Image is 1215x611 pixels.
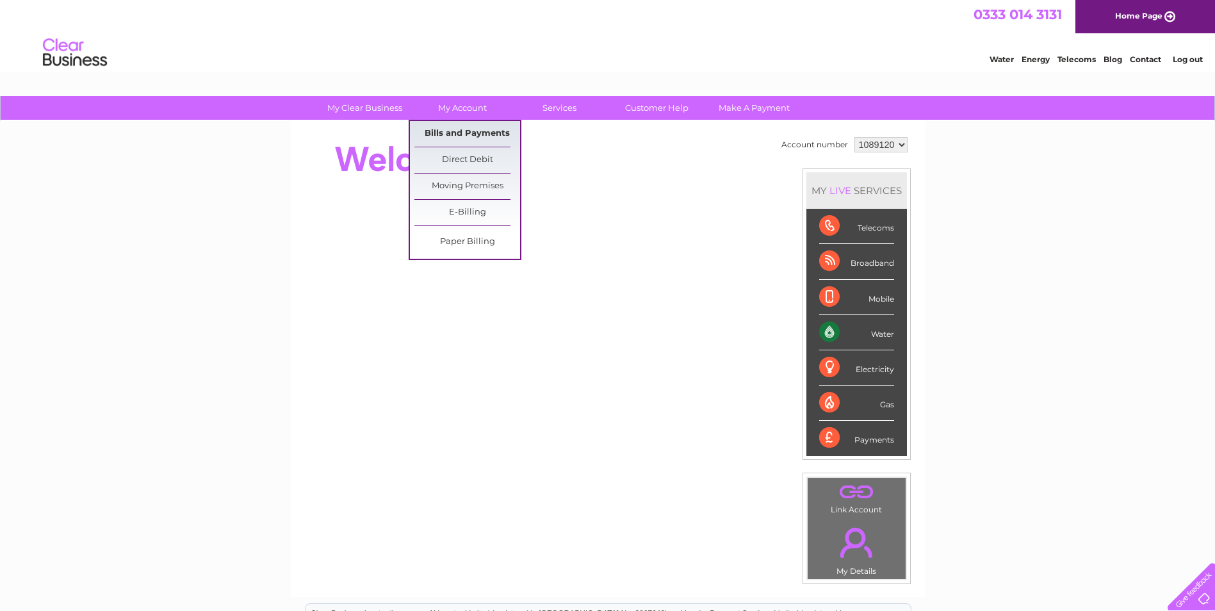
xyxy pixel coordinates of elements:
[1104,54,1122,64] a: Blog
[811,520,902,565] a: .
[1057,54,1096,64] a: Telecoms
[819,350,894,386] div: Electricity
[811,481,902,503] a: .
[42,33,108,72] img: logo.png
[414,147,520,173] a: Direct Debit
[819,421,894,455] div: Payments
[827,184,854,197] div: LIVE
[701,96,807,120] a: Make A Payment
[414,229,520,255] a: Paper Billing
[409,96,515,120] a: My Account
[1022,54,1050,64] a: Energy
[1173,54,1203,64] a: Log out
[507,96,612,120] a: Services
[414,121,520,147] a: Bills and Payments
[604,96,710,120] a: Customer Help
[990,54,1014,64] a: Water
[306,7,911,62] div: Clear Business is a trading name of Verastar Limited (registered in [GEOGRAPHIC_DATA] No. 3667643...
[778,134,851,156] td: Account number
[819,386,894,421] div: Gas
[806,172,907,209] div: MY SERVICES
[819,209,894,244] div: Telecoms
[819,244,894,279] div: Broadband
[807,517,906,580] td: My Details
[414,174,520,199] a: Moving Premises
[807,477,906,517] td: Link Account
[819,315,894,350] div: Water
[819,280,894,315] div: Mobile
[974,6,1062,22] a: 0333 014 3131
[1130,54,1161,64] a: Contact
[312,96,418,120] a: My Clear Business
[414,200,520,225] a: E-Billing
